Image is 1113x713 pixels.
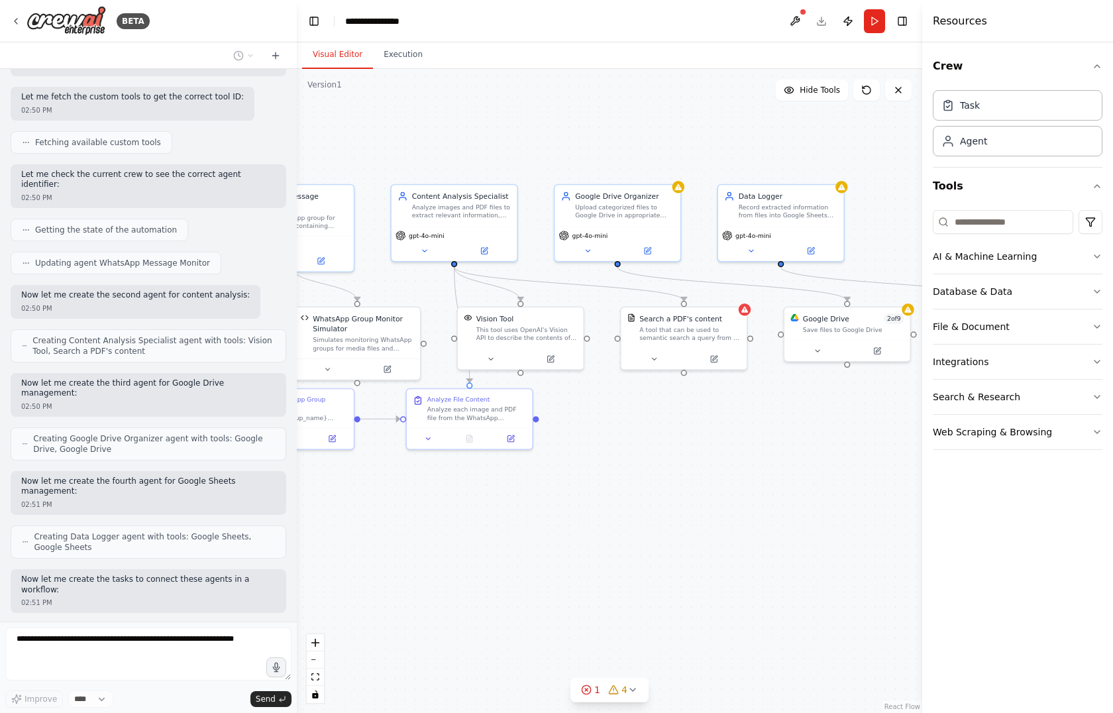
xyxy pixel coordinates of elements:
[358,363,416,375] button: Open in side panel
[412,191,511,201] div: Content Analysis Specialist
[409,231,445,239] span: gpt-4o-mini
[456,307,584,370] div: VisionToolVision ToolThis tool uses OpenAI's Vision API to describe the contents of an image.
[427,406,526,422] div: Analyze each image and PDF file from the WhatsApp monitoring results. For images, use vision anal...
[35,258,210,268] span: Updating agent WhatsApp Message Monitor
[307,651,324,669] button: zoom out
[776,267,1016,301] g: Edge from f932d129-6df1-480c-9ebf-918ec14675f3 to d1dd2baa-732f-41ba-993b-ddc8e4ca2fa0
[800,85,840,95] span: Hide Tools
[848,345,906,356] button: Open in side panel
[739,191,837,201] div: Data Logger
[315,433,350,445] button: Open in side panel
[35,225,177,235] span: Getting the state of the automation
[782,245,839,256] button: Open in side panel
[639,313,722,323] div: Search a PDF's content
[21,598,276,608] div: 02:51 PM
[292,255,350,267] button: Open in side panel
[21,476,276,497] p: Now let me create the fourth agent for Google Sheets management:
[302,41,373,69] button: Visual Editor
[266,657,286,677] button: Click to speak your automation idea
[476,326,578,343] div: This tool uses OpenAI's Vision API to describe the contents of an image.
[933,205,1102,461] div: Tools
[248,191,347,211] div: WhatsApp Message Monitor
[307,686,324,703] button: toggle interactivity
[790,313,798,321] img: Google Drive
[933,345,1102,379] button: Integrations
[21,290,250,301] p: Now let me create the second agent for content analysis:
[227,184,355,272] div: WhatsApp Message MonitorMonitor WhatsApp group for new messages containing pictures or PDF files ...
[256,694,276,704] span: Send
[26,6,106,36] img: Logo
[884,703,920,710] a: React Flow attribution
[21,575,276,595] p: Now let me create the tasks to connect these agents in a workflow:
[307,634,324,703] div: React Flow controls
[739,203,837,220] div: Record extracted information from files into Google Sheets with proper formatting and categorizat...
[570,678,649,702] button: 14
[449,267,526,301] g: Edge from c04045ce-f317-485c-9cb4-5a2c650eeaa1 to 80a0f1d2-2d24-483c-a3d3-43df3c2216a5
[521,353,579,365] button: Open in side panel
[117,13,150,29] div: BETA
[893,12,912,30] button: Hide right sidebar
[884,313,904,323] span: Number of enabled actions
[34,531,275,553] span: Creating Data Logger agent with tools: Google Sheets, Google Sheets
[933,239,1102,274] button: AI & Machine Learning
[554,184,682,262] div: Google Drive OrganizerUpload categorized files to Google Drive in appropriate folders based on an...
[575,203,674,220] div: Upload categorized files to Google Drive in appropriate folders based on analysis results for {dr...
[250,691,291,707] button: Send
[933,380,1102,414] button: Search & Research
[619,245,676,256] button: Open in side panel
[575,191,674,201] div: Google Drive Organizer
[464,313,472,321] img: VisionTool
[933,85,1102,167] div: Crew
[455,245,513,256] button: Open in side panel
[21,402,276,411] div: 02:50 PM
[360,414,400,424] g: Edge from 2c0aadfa-249c-42f3-8e51-08bb6cd560e4 to 130f0ff2-754a-4871-9174-bdfb6e8579ab
[305,12,323,30] button: Hide left sidebar
[21,193,276,203] div: 02:50 PM
[427,396,490,404] div: Analyze File Content
[35,137,161,148] span: Fetching available custom tools
[476,313,514,323] div: Vision Tool
[960,135,987,148] div: Agent
[33,433,275,455] span: Creating Google Drive Organizer agent with tools: Google Drive, Google Drive
[228,48,260,64] button: Switch to previous chat
[449,267,689,301] g: Edge from c04045ce-f317-485c-9cb4-5a2c650eeaa1 to 5798e84a-434d-4d5d-90de-8fa83ba3f123
[32,335,275,356] span: Creating Content Analysis Specialist agent with tools: Vision Tool, Search a PDF's content
[390,184,518,262] div: Content Analysis SpecialistAnalyze images and PDF files to extract relevant information, categori...
[21,92,244,103] p: Let me fetch the custom tools to get the correct tool ID:
[307,634,324,651] button: zoom in
[933,48,1102,85] button: Crew
[293,307,421,381] div: WhatsApp Group Monitor SimulatorWhatsApp Group Monitor SimulatorSimulates monitoring WhatsApp gro...
[572,231,608,239] span: gpt-4o-mini
[25,694,57,704] span: Improve
[717,184,845,262] div: Data LoggerRecord extracted information from files into Google Sheets with proper formatting and ...
[412,203,511,220] div: Analyze images and PDF files to extract relevant information, categorize content, and determine a...
[933,274,1102,309] button: Database & Data
[933,13,987,29] h4: Resources
[620,307,748,370] div: PDFSearchToolSearch a PDF's contentA tool that can be used to semantic search a query from a PDF'...
[803,326,904,334] div: Save files to Google Drive
[313,313,414,334] div: WhatsApp Group Monitor Simulator
[5,690,63,708] button: Improve
[960,99,980,112] div: Task
[248,406,347,422] div: Monitor the {whatsapp_group_name} WhatsApp group for new messages containing pictures or PDF file...
[21,303,250,313] div: 02:50 PM
[21,105,244,115] div: 02:50 PM
[621,683,627,696] span: 4
[933,168,1102,205] button: Tools
[313,336,414,353] div: Simulates monitoring WhatsApp groups for media files and returns mock data in the expected format...
[685,353,743,365] button: Open in side panel
[784,307,912,362] div: Google DriveGoogle Drive2of9Save files to Google Drive
[933,415,1102,449] button: Web Scraping & Browsing
[345,15,411,28] nav: breadcrumb
[307,669,324,686] button: fit view
[639,326,741,343] div: A tool that can be used to semantic search a query from a PDF's content.
[307,80,342,90] div: Version 1
[301,313,309,321] img: WhatsApp Group Monitor Simulator
[21,170,276,190] p: Let me check the current crew to see the correct agent identifier:
[627,313,635,321] img: PDFSearchTool
[803,313,849,323] div: Google Drive
[493,433,528,445] button: Open in side panel
[373,41,433,69] button: Execution
[286,267,362,301] g: Edge from afdea32b-f40b-4abe-80d2-e3990507b551 to f7f3a9bf-5447-4034-b5c5-bb896806672e
[735,231,771,239] span: gpt-4o-mini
